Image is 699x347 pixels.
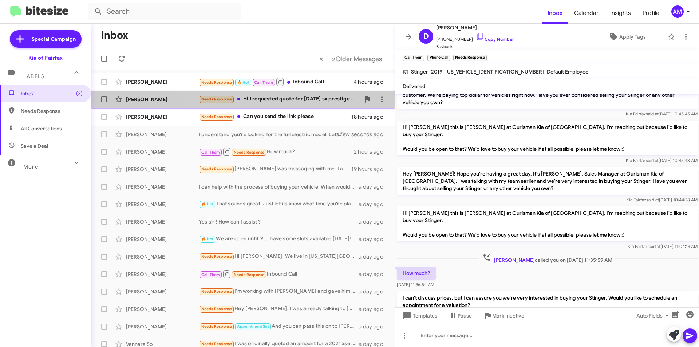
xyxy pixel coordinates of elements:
button: AM [665,5,691,18]
div: a day ago [359,253,389,260]
p: Hi [PERSON_NAME] this is [PERSON_NAME] at Ourisman Kia of [GEOGRAPHIC_DATA]. I'm reaching out bec... [397,206,698,241]
span: Auto Fields [636,309,671,322]
small: Call Them [403,55,424,61]
input: Search [88,3,241,20]
span: Special Campaign [32,35,76,43]
span: 2019 [431,68,442,75]
span: Needs Response [201,342,232,346]
span: Needs Response [201,289,232,294]
div: a day ago [359,323,389,330]
div: [PERSON_NAME] [126,288,199,295]
button: Auto Fields [631,309,677,322]
span: Needs Response [201,167,232,171]
div: [PERSON_NAME] [126,236,199,243]
span: Needs Response [201,80,232,85]
button: Apply Tags [589,30,664,43]
span: Kia Fairfax [DATE] 10:45:45 AM [626,111,698,117]
span: 🔥 Hot [201,202,214,206]
div: Hi [PERSON_NAME]. We live in [US_STATE][GEOGRAPHIC_DATA], so just stopping by is not a reasonable... [199,252,359,261]
span: K1 [403,68,408,75]
div: [PERSON_NAME] [126,166,199,173]
button: Templates [395,309,443,322]
button: Previous [315,51,328,66]
div: I can help with the process of buying your vehicle. When would you like to visit the dealership t... [199,183,359,190]
span: Pause [458,309,472,322]
span: Apply Tags [619,30,646,43]
div: Inbound Call [199,77,354,86]
div: Can you send the link please [199,113,351,121]
div: a few seconds ago [345,131,389,138]
p: Hi [PERSON_NAME] this is [PERSON_NAME] at Ourisman Kia of [GEOGRAPHIC_DATA]. Thanks again for bei... [397,81,698,109]
button: Pause [443,309,478,322]
div: [PERSON_NAME] [126,323,199,330]
span: D [423,31,429,42]
div: [PERSON_NAME] [126,131,199,138]
span: said at [648,244,660,249]
a: Profile [637,3,665,24]
span: [PERSON_NAME] [494,257,535,263]
button: Mark Inactive [478,309,530,322]
span: Buyback [436,43,514,50]
span: Needs Response [234,272,265,277]
span: [PHONE_NUMBER] [436,32,514,43]
span: Kia Fairfax [DATE] 11:04:13 AM [628,244,698,249]
h1: Inbox [101,29,128,41]
span: Labels [23,73,44,80]
span: 🔥 Hot [237,80,249,85]
a: Copy Number [476,36,514,42]
div: I'm working with [PERSON_NAME] and gave him that info. [199,287,359,296]
div: [PERSON_NAME] [126,113,199,121]
div: I understand you're looking for the full electric model. Let's schedule a visit to explore the Ki... [199,131,345,138]
div: [PERSON_NAME] [126,148,199,155]
span: Call Them [254,80,273,85]
a: Inbox [542,3,568,24]
div: [PERSON_NAME] [126,253,199,260]
span: Delivered [403,83,426,90]
span: (3) [76,90,83,97]
div: [PERSON_NAME] [126,96,199,103]
div: Hey [PERSON_NAME]. I was already talking to [PERSON_NAME] about this car. Just waiting on numbers... [199,305,359,313]
div: Hi I requested quote for [DATE] sx prestige and still waiting the price. Thank you [199,95,360,103]
a: Calendar [568,3,604,24]
p: Hey [PERSON_NAME]! Hope you're having a great day. It's [PERSON_NAME], Sales Manager at Ourisman ... [397,167,698,195]
span: said at [646,197,659,202]
div: a day ago [359,305,389,313]
div: a day ago [359,236,389,243]
span: [PERSON_NAME] [436,23,514,32]
div: 4 hours ago [354,78,389,86]
div: AM [671,5,684,18]
p: I can't discuss prices, but I can assure you we're very interested in buying your Stinger. Would ... [397,291,698,312]
span: Needs Response [201,97,232,102]
span: Kia Fairfax [DATE] 10:44:28 AM [626,197,698,202]
span: More [23,163,38,170]
span: Needs Response [21,107,83,115]
span: All Conversations [21,125,62,132]
div: a day ago [359,201,389,208]
small: Needs Response [453,55,487,61]
span: Needs Response [201,324,232,329]
div: a day ago [359,218,389,225]
div: 19 hours ago [351,166,389,173]
span: Call Them [201,272,220,277]
div: That sounds great! Just let us know what time you're planning to arrive, and we'll be ready to as... [199,200,359,208]
span: said at [646,158,659,163]
span: « [319,54,323,63]
span: Save a Deal [21,142,48,150]
span: Mark Inactive [492,309,524,322]
div: 18 hours ago [351,113,389,121]
div: We are open until 9 , I have some slots available [DATE]! what time works best for you ? [199,235,359,243]
nav: Page navigation example [315,51,386,66]
div: [PERSON_NAME] was messaging with me. I am out of state. I advised [PERSON_NAME] that I wanted to ... [199,165,351,173]
div: [PERSON_NAME] [126,78,199,86]
div: 2 hours ago [354,148,389,155]
div: [PERSON_NAME] [126,271,199,278]
p: How much? [397,267,436,280]
div: And you can pass this on to [PERSON_NAME] who det me up with [PERSON_NAME]. [199,322,359,331]
button: Next [327,51,386,66]
div: How much? [199,147,354,156]
span: Call Them [201,150,220,155]
span: Needs Response [201,307,232,311]
span: Appointment Set [237,324,269,329]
